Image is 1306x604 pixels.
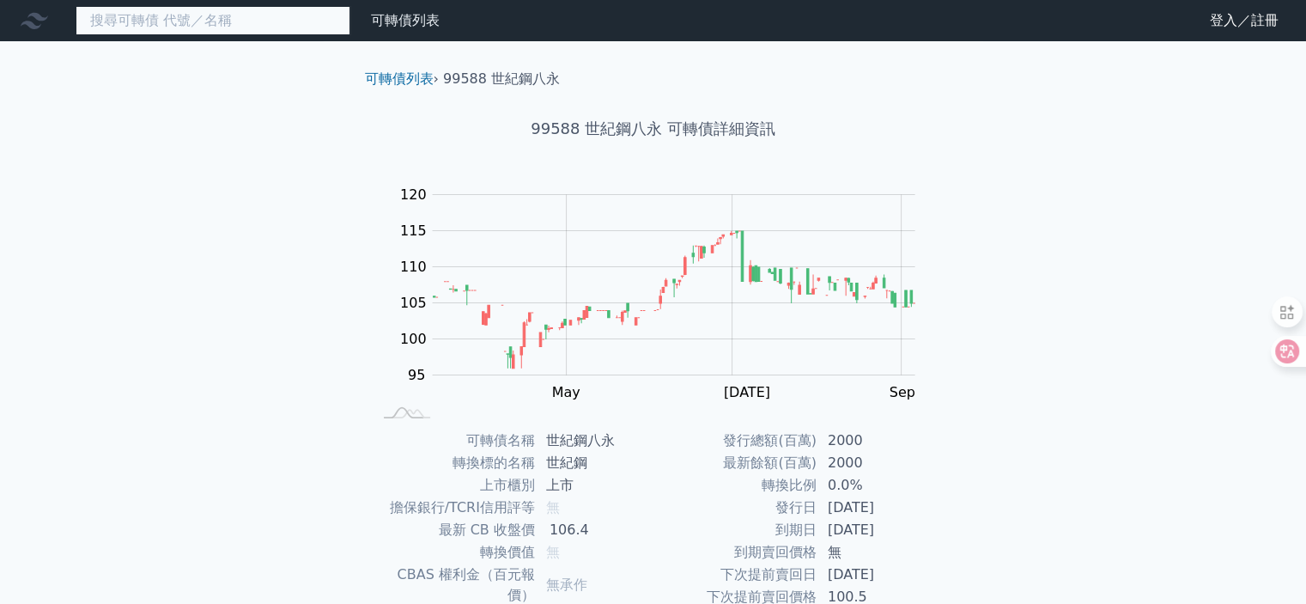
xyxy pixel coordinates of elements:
[372,541,536,564] td: 轉換價值
[536,474,653,497] td: 上市
[372,519,536,541] td: 最新 CB 收盤價
[817,474,935,497] td: 0.0%
[391,186,940,400] g: Chart
[400,186,427,203] tspan: 120
[546,499,560,516] span: 無
[443,69,560,89] li: 99588 世紀鋼八永
[817,564,935,586] td: [DATE]
[817,541,935,564] td: 無
[546,544,560,560] span: 無
[817,519,935,541] td: [DATE]
[1196,7,1292,34] a: 登入／註冊
[890,384,915,400] tspan: Sep
[653,541,817,564] td: 到期賣回價格
[372,497,536,519] td: 擔保銀行/TCRI信用評等
[551,384,580,400] tspan: May
[817,497,935,519] td: [DATE]
[536,430,653,452] td: 世紀鋼八永
[653,474,817,497] td: 轉換比例
[546,520,592,540] div: 106.4
[400,295,427,311] tspan: 105
[546,577,587,593] span: 無承作
[365,70,434,87] a: 可轉債列表
[408,367,425,383] tspan: 95
[817,430,935,452] td: 2000
[400,331,427,347] tspan: 100
[372,430,536,452] td: 可轉債名稱
[653,497,817,519] td: 發行日
[76,6,350,35] input: 搜尋可轉債 代號／名稱
[371,12,440,28] a: 可轉債列表
[653,519,817,541] td: 到期日
[365,69,439,89] li: ›
[653,430,817,452] td: 發行總額(百萬)
[400,223,427,239] tspan: 115
[372,474,536,497] td: 上市櫃別
[351,117,956,141] h1: 99588 世紀鋼八永 可轉債詳細資訊
[653,564,817,586] td: 下次提前賣回日
[372,452,536,474] td: 轉換標的名稱
[653,452,817,474] td: 最新餘額(百萬)
[724,384,770,400] tspan: [DATE]
[536,452,653,474] td: 世紀鋼
[817,452,935,474] td: 2000
[400,259,427,275] tspan: 110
